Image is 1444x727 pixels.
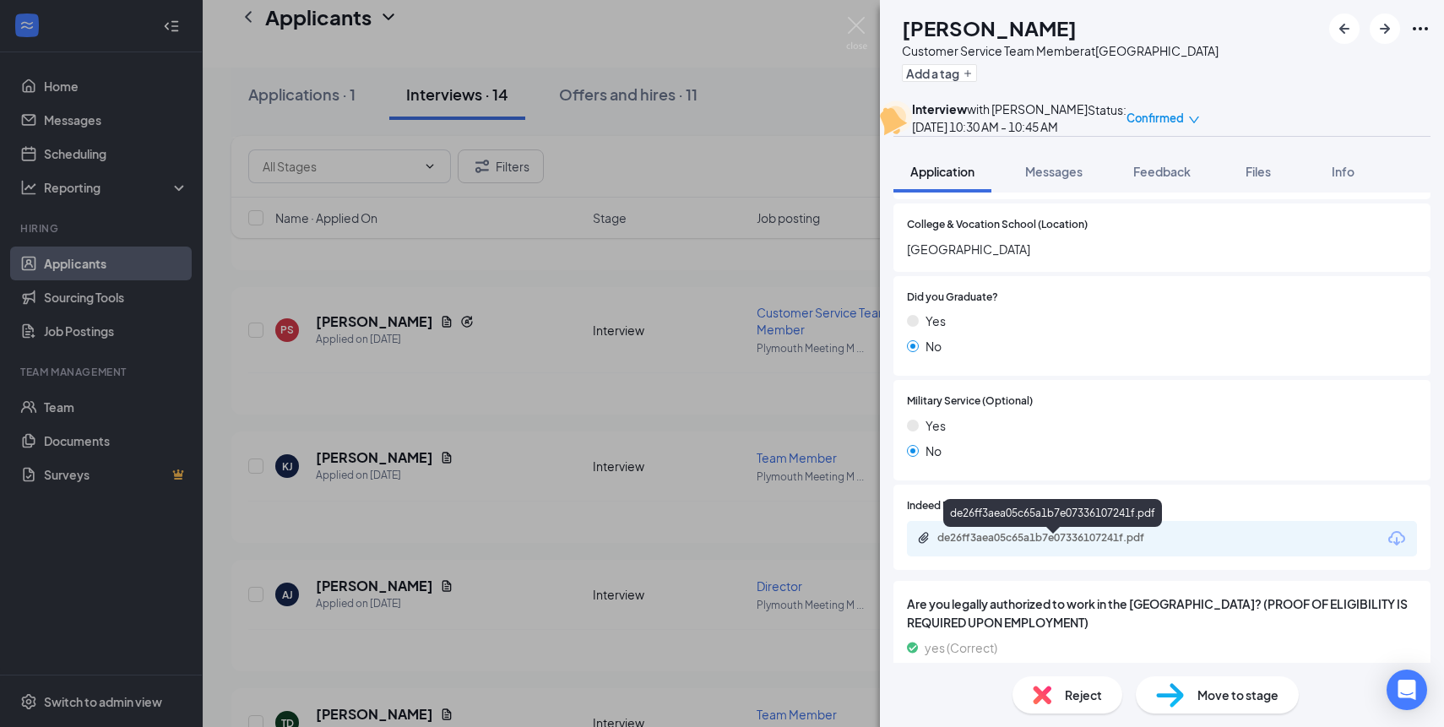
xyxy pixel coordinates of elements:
span: Reject [1065,686,1102,704]
span: No [926,337,942,355]
h1: [PERSON_NAME] [902,14,1077,42]
svg: Paperclip [917,531,931,545]
span: [GEOGRAPHIC_DATA] [907,240,1417,258]
a: Paperclipde26ff3aea05c65a1b7e07336107241f.pdf [917,531,1191,547]
button: PlusAdd a tag [902,64,977,82]
div: Open Intercom Messenger [1387,670,1427,710]
span: College & Vocation School (Location) [907,217,1088,233]
span: Indeed Resume [907,498,981,514]
span: Yes [926,312,946,330]
svg: Plus [963,68,973,79]
button: ArrowLeftNew [1329,14,1360,44]
svg: ArrowLeftNew [1334,19,1354,39]
span: Move to stage [1197,686,1278,704]
span: Military Service (Optional) [907,393,1033,410]
svg: ArrowRight [1375,19,1395,39]
button: ArrowRight [1370,14,1400,44]
svg: Download [1387,529,1407,549]
span: yes (Correct) [925,638,997,657]
span: Did you Graduate? [907,290,998,306]
div: with [PERSON_NAME] [912,100,1088,117]
span: Application [910,164,974,179]
div: de26ff3aea05c65a1b7e07336107241f.pdf [937,531,1174,545]
span: Are you legally authorized to work in the [GEOGRAPHIC_DATA]? (PROOF OF ELIGIBILITY IS REQUIRED UP... [907,594,1417,632]
span: Feedback [1133,164,1191,179]
span: Confirmed [1126,110,1184,127]
span: down [1188,114,1200,126]
span: Messages [1025,164,1083,179]
svg: Ellipses [1410,19,1430,39]
span: Files [1246,164,1271,179]
div: [DATE] 10:30 AM - 10:45 AM [912,117,1088,136]
div: Customer Service Team Member at [GEOGRAPHIC_DATA] [902,42,1219,59]
div: de26ff3aea05c65a1b7e07336107241f.pdf [943,499,1162,527]
div: Status : [1088,100,1126,136]
span: Yes [926,416,946,435]
span: No [926,442,942,460]
span: Info [1332,164,1354,179]
b: Interview [912,101,967,117]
